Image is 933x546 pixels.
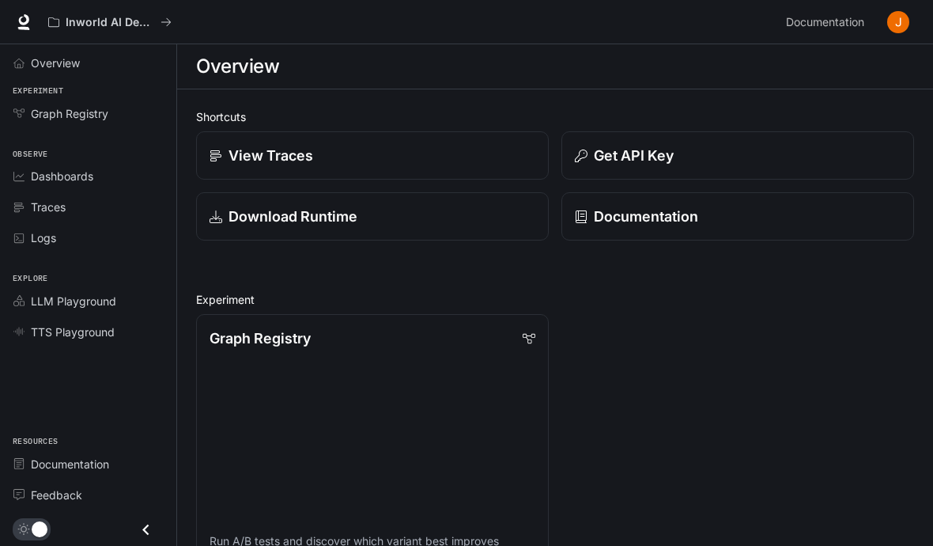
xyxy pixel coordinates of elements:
p: Get API Key [594,145,674,166]
button: Get API Key [561,131,914,180]
span: Traces [31,199,66,215]
a: Traces [6,193,170,221]
span: TTS Playground [31,324,115,340]
a: Feedback [6,481,170,509]
a: TTS Playground [6,318,170,346]
a: Graph Registry [6,100,170,127]
span: LLM Playground [31,293,116,309]
a: View Traces [196,131,549,180]
span: Dashboards [31,168,93,184]
span: Dark mode toggle [32,520,47,537]
span: Documentation [31,456,109,472]
p: View Traces [229,145,313,166]
a: Logs [6,224,170,252]
button: Close drawer [128,514,164,546]
span: Feedback [31,487,82,503]
button: User avatar [882,6,914,38]
p: Graph Registry [210,328,311,349]
h2: Experiment [196,291,914,308]
p: Download Runtime [229,206,357,227]
button: All workspaces [41,6,179,38]
a: LLM Playground [6,287,170,315]
a: Dashboards [6,162,170,190]
p: Inworld AI Demos [66,16,154,29]
a: Download Runtime [196,192,549,241]
a: Documentation [6,450,170,478]
p: Documentation [594,206,698,227]
h2: Shortcuts [196,108,914,125]
span: Overview [31,55,80,71]
a: Documentation [561,192,914,241]
a: Documentation [780,6,876,38]
span: Documentation [786,13,864,32]
span: Graph Registry [31,105,108,122]
h1: Overview [196,51,279,82]
span: Logs [31,229,56,246]
img: User avatar [887,11,909,33]
a: Overview [6,49,170,77]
